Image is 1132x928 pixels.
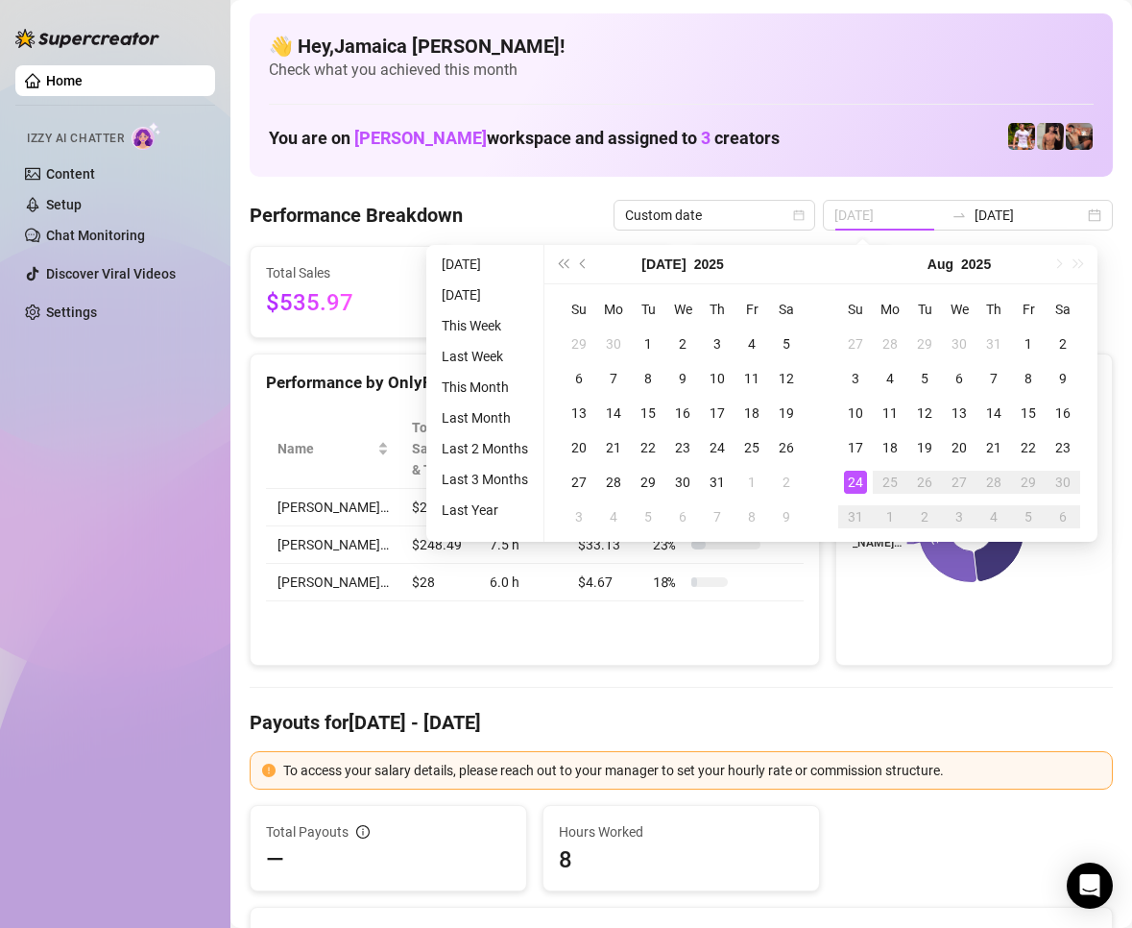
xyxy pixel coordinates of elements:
[769,465,804,500] td: 2025-08-02
[948,332,971,355] div: 30
[266,821,349,843] span: Total Payouts
[27,130,124,148] span: Izzy AI Chatter
[266,285,438,322] span: $535.97
[948,367,971,390] div: 6
[653,534,684,555] span: 23 %
[596,430,631,465] td: 2025-07-21
[637,471,660,494] div: 29
[1051,332,1074,355] div: 2
[879,471,902,494] div: 25
[266,262,438,283] span: Total Sales
[567,402,590,425] div: 13
[671,332,694,355] div: 2
[976,500,1011,534] td: 2025-09-04
[250,202,463,229] h4: Performance Breakdown
[740,402,763,425] div: 18
[700,361,735,396] td: 2025-07-10
[948,436,971,459] div: 20
[951,208,967,223] span: swap-right
[1017,402,1040,425] div: 15
[562,327,596,361] td: 2025-06-29
[283,760,1100,781] div: To access your salary details, please reach out to your manager to set your hourly rate or commis...
[269,60,1094,81] span: Check what you achieved this month
[266,526,400,564] td: [PERSON_NAME]…
[806,537,902,550] text: [PERSON_NAME]…
[775,332,798,355] div: 5
[1066,123,1093,150] img: Osvaldo
[706,332,729,355] div: 3
[740,436,763,459] div: 25
[976,430,1011,465] td: 2025-08-21
[838,500,873,534] td: 2025-08-31
[942,292,976,327] th: We
[434,283,536,306] li: [DATE]
[46,73,83,88] a: Home
[976,361,1011,396] td: 2025-08-07
[434,314,536,337] li: This Week
[665,292,700,327] th: We
[701,128,711,148] span: 3
[132,122,161,150] img: AI Chatter
[873,327,907,361] td: 2025-07-28
[1017,367,1040,390] div: 8
[46,305,97,320] a: Settings
[913,367,936,390] div: 5
[671,367,694,390] div: 9
[46,166,95,182] a: Content
[602,402,625,425] div: 14
[838,396,873,430] td: 2025-08-10
[1051,505,1074,528] div: 6
[562,500,596,534] td: 2025-08-03
[653,572,684,593] span: 18 %
[262,764,276,777] span: exclamation-circle
[1011,430,1046,465] td: 2025-08-22
[838,292,873,327] th: Su
[1051,367,1074,390] div: 9
[400,564,478,601] td: $28
[562,292,596,327] th: Su
[873,465,907,500] td: 2025-08-25
[879,367,902,390] div: 4
[879,402,902,425] div: 11
[873,430,907,465] td: 2025-08-18
[1017,332,1040,355] div: 1
[637,367,660,390] div: 8
[948,505,971,528] div: 3
[637,436,660,459] div: 22
[1011,396,1046,430] td: 2025-08-15
[976,396,1011,430] td: 2025-08-14
[1011,361,1046,396] td: 2025-08-08
[838,465,873,500] td: 2025-08-24
[844,436,867,459] div: 17
[562,465,596,500] td: 2025-07-27
[665,361,700,396] td: 2025-07-09
[907,465,942,500] td: 2025-08-26
[434,406,536,429] li: Last Month
[266,844,284,875] span: —
[1046,396,1080,430] td: 2025-08-16
[844,367,867,390] div: 3
[700,465,735,500] td: 2025-07-31
[873,292,907,327] th: Mo
[1046,465,1080,500] td: 2025-08-30
[769,500,804,534] td: 2025-08-09
[602,505,625,528] div: 4
[1011,465,1046,500] td: 2025-08-29
[961,245,991,283] button: Choose a year
[948,471,971,494] div: 27
[769,327,804,361] td: 2025-07-05
[434,253,536,276] li: [DATE]
[602,367,625,390] div: 7
[706,402,729,425] div: 17
[907,292,942,327] th: Tu
[400,489,478,526] td: $259.48
[567,471,590,494] div: 27
[562,396,596,430] td: 2025-07-13
[625,201,804,230] span: Custom date
[671,436,694,459] div: 23
[631,292,665,327] th: Tu
[277,438,373,459] span: Name
[706,436,729,459] div: 24
[266,370,804,396] div: Performance by OnlyFans Creator
[1017,471,1040,494] div: 29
